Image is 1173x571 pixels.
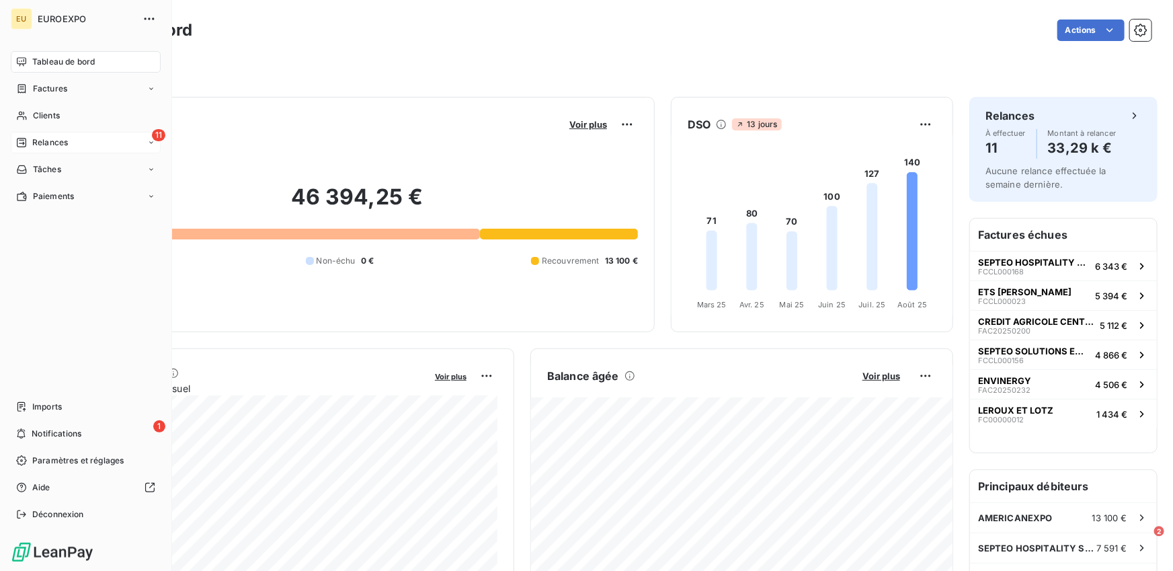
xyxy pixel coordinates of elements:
[153,420,165,432] span: 1
[11,105,161,126] a: Clients
[11,78,161,100] a: Factures
[978,405,1053,416] span: LEROUX ET LOTZ
[978,268,1024,276] span: FCCL000168
[76,381,426,395] span: Chiffre d'affaires mensuel
[32,508,84,521] span: Déconnexion
[1095,291,1127,301] span: 5 394 €
[542,255,600,267] span: Recouvrement
[978,543,1096,554] span: SEPTEO HOSPITALITY SOLUTIONS
[33,83,67,95] span: Factures
[33,190,74,202] span: Paiements
[985,108,1035,124] h6: Relances
[897,300,927,309] tspan: Août 25
[11,396,161,418] a: Imports
[32,482,50,494] span: Aide
[970,399,1157,428] button: LEROUX ET LOTZFC000000121 434 €
[978,287,1071,297] span: ETS [PERSON_NAME]
[985,165,1106,190] span: Aucune relance effectuée la semaine dernière.
[697,300,727,309] tspan: Mars 25
[1127,525,1160,558] iframe: Intercom live chat
[32,428,81,440] span: Notifications
[38,13,134,24] span: EUROEXPO
[1155,525,1166,536] span: 2
[317,255,356,267] span: Non-échu
[361,255,374,267] span: 0 €
[739,300,764,309] tspan: Avr. 25
[970,251,1157,280] button: SEPTEO HOSPITALITY SOLUTIONSFCCL0001686 343 €
[970,219,1157,251] h6: Factures échues
[32,455,124,467] span: Paramètres et réglages
[11,132,161,153] a: 11Relances
[780,300,805,309] tspan: Mai 25
[11,51,161,73] a: Tableau de bord
[978,316,1094,327] span: CREDIT AGRICOLE CENTRE EST
[862,371,900,381] span: Voir plus
[11,541,94,563] img: Logo LeanPay
[33,163,61,176] span: Tâches
[1100,320,1127,331] span: 5 112 €
[11,186,161,207] a: Paiements
[605,255,638,267] span: 13 100 €
[978,257,1090,268] span: SEPTEO HOSPITALITY SOLUTIONS
[1095,350,1127,360] span: 4 866 €
[547,368,619,384] h6: Balance âgée
[978,375,1031,386] span: ENVINERGY
[1096,409,1127,420] span: 1 434 €
[985,137,1026,159] h4: 11
[970,470,1157,502] h6: Principaux débiteurs
[152,129,165,141] span: 11
[32,56,95,68] span: Tableau de bord
[970,310,1157,340] button: CREDIT AGRICOLE CENTRE ESTFAC202502005 112 €
[1048,129,1117,137] span: Montant à relancer
[32,137,68,149] span: Relances
[431,370,471,382] button: Voir plus
[978,386,1030,394] span: FAC20250232
[978,297,1026,305] span: FCCL000023
[11,159,161,180] a: Tâches
[1048,137,1117,159] h4: 33,29 k €
[978,416,1024,424] span: FC00000012
[1057,20,1125,41] button: Actions
[970,369,1157,399] button: ENVINERGYFAC202502324 506 €
[32,401,62,413] span: Imports
[970,280,1157,310] button: ETS [PERSON_NAME]FCCL0000235 394 €
[11,8,32,30] div: EU
[1092,512,1127,523] span: 13 100 €
[565,118,611,130] button: Voir plus
[11,477,161,498] a: Aide
[978,327,1030,335] span: FAC20250200
[1095,379,1127,390] span: 4 506 €
[978,356,1024,365] span: FCCL000156
[978,346,1090,356] span: SEPTEO SOLUTIONS EXPERTS-COMPTABLES
[11,450,161,471] a: Paramètres et réglages
[970,340,1157,369] button: SEPTEO SOLUTIONS EXPERTS-COMPTABLESFCCL0001564 866 €
[1095,261,1127,272] span: 6 343 €
[858,370,904,382] button: Voir plus
[33,110,60,122] span: Clients
[1096,543,1127,554] span: 7 591 €
[858,300,885,309] tspan: Juil. 25
[688,116,711,132] h6: DSO
[732,118,781,130] span: 13 jours
[76,184,638,224] h2: 46 394,25 €
[435,372,467,381] span: Voir plus
[985,129,1026,137] span: À effectuer
[818,300,846,309] tspan: Juin 25
[569,119,607,130] span: Voir plus
[978,512,1053,523] span: AMERICANEXPO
